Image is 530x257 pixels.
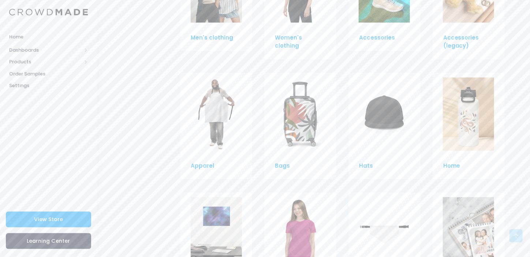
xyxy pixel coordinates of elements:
[9,58,82,66] span: Products
[9,33,88,41] span: Home
[9,9,88,16] img: Logo
[34,216,63,223] span: View Store
[9,70,88,78] span: Order Samples
[275,162,290,170] a: Bags
[359,34,395,41] a: Accessories
[443,34,479,49] a: Accessories (legacy)
[9,46,82,54] span: Dashboards
[6,212,91,227] a: View Store
[6,233,91,249] a: Learning Center
[191,34,233,41] a: Men's clothing
[275,34,302,49] a: Women's clothing
[443,162,460,170] a: Home
[9,82,88,89] span: Settings
[191,162,214,170] a: Apparel
[359,162,373,170] a: Hats
[27,237,70,245] span: Learning Center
